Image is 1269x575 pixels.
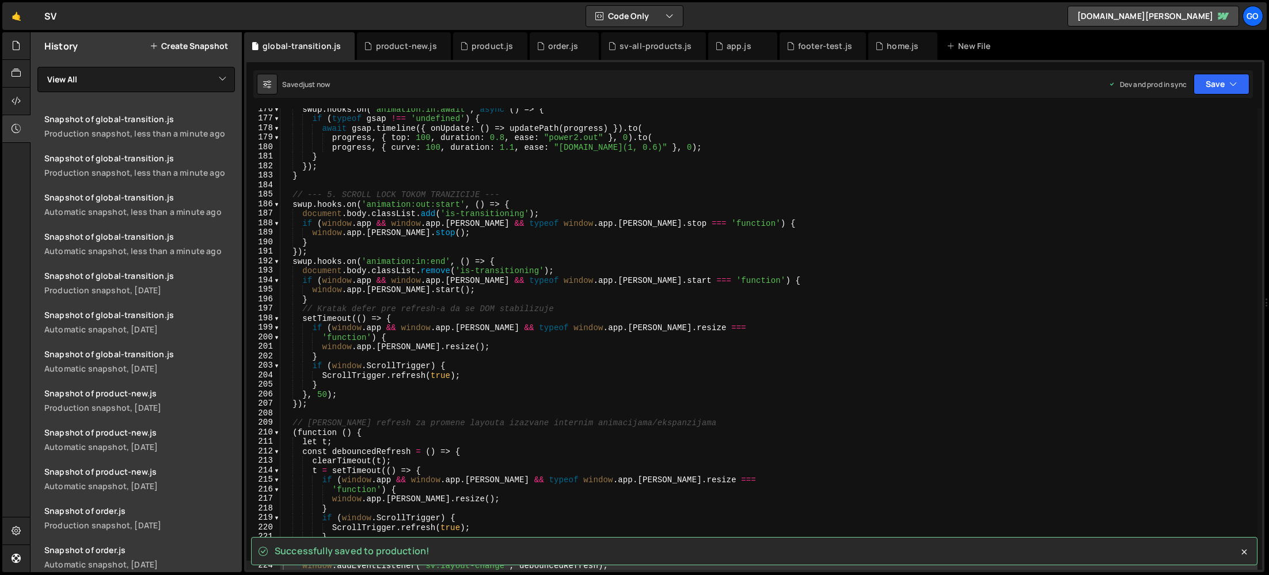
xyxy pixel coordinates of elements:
[246,551,280,561] div: 223
[246,418,280,428] div: 209
[44,402,235,413] div: Production snapshot, [DATE]
[246,199,280,209] div: 186
[44,206,235,217] div: Automatic snapshot, less than a minute ago
[472,40,514,52] div: product.js
[1243,6,1263,27] a: go
[548,40,578,52] div: order.js
[246,228,280,237] div: 189
[376,40,437,52] div: product-new.js
[37,146,242,185] a: Snapshot of global-transition.jsProduction snapshot, less than a minute ago
[44,363,235,374] div: Automatic snapshot, [DATE]
[246,304,280,313] div: 197
[44,544,235,555] div: Snapshot of order.js
[246,437,280,447] div: 211
[2,2,31,30] a: 🤙
[44,40,78,52] h2: History
[947,40,995,52] div: New File
[246,389,280,399] div: 206
[44,481,235,491] div: Automatic snapshot, [DATE]
[37,342,242,381] a: Snapshot of global-transition.js Automatic snapshot, [DATE]
[246,561,280,570] div: 224
[246,408,280,418] div: 208
[620,40,692,52] div: sv-all-products.js
[246,399,280,408] div: 207
[246,447,280,456] div: 212
[246,266,280,275] div: 193
[246,456,280,466] div: 213
[246,370,280,380] div: 204
[246,209,280,218] div: 187
[246,114,280,123] div: 177
[246,218,280,228] div: 188
[44,505,235,516] div: Snapshot of order.js
[44,192,235,203] div: Snapshot of global-transition.js
[1108,80,1187,89] div: Dev and prod in sync
[246,123,280,133] div: 178
[798,40,852,52] div: footer-test.js
[44,388,235,399] div: Snapshot of product-new.js
[37,263,242,302] a: Snapshot of global-transition.js Production snapshot, [DATE]
[282,80,330,89] div: Saved
[44,270,235,281] div: Snapshot of global-transition.js
[37,498,242,538] a: Snapshot of order.js Production snapshot, [DATE]
[246,142,280,152] div: 180
[44,324,235,335] div: Automatic snapshot, [DATE]
[37,107,242,146] a: Snapshot of global-transition.jsProduction snapshot, less than a minute ago
[37,420,242,459] a: Snapshot of product-new.js Automatic snapshot, [DATE]
[246,351,280,361] div: 202
[246,504,280,513] div: 218
[44,466,235,477] div: Snapshot of product-new.js
[246,237,280,247] div: 190
[44,427,235,438] div: Snapshot of product-new.js
[246,523,280,532] div: 220
[246,323,280,332] div: 199
[263,40,341,52] div: global-transition.js
[246,294,280,304] div: 196
[44,520,235,531] div: Production snapshot, [DATE]
[246,542,280,551] div: 222
[246,275,280,285] div: 194
[44,245,235,256] div: Automatic snapshot, less than a minute ago
[44,9,56,23] div: SV
[246,466,280,475] div: 214
[246,332,280,342] div: 200
[44,128,235,139] div: Production snapshot, less than a minute ago
[44,309,235,320] div: Snapshot of global-transition.js
[727,40,751,52] div: app.js
[887,40,918,52] div: home.js
[44,153,235,164] div: Snapshot of global-transition.js
[44,167,235,178] div: Production snapshot, less than a minute ago
[246,133,280,142] div: 179
[246,494,280,504] div: 217
[246,180,280,190] div: 184
[37,224,242,263] a: Snapshot of global-transition.jsAutomatic snapshot, less than a minute ago
[586,6,683,27] button: Code Only
[246,171,280,180] div: 183
[44,441,235,452] div: Automatic snapshot, [DATE]
[37,185,242,224] a: Snapshot of global-transition.jsAutomatic snapshot, less than a minute ago
[1194,74,1249,94] button: Save
[246,104,280,114] div: 176
[246,380,280,389] div: 205
[246,161,280,171] div: 182
[246,532,280,542] div: 221
[246,428,280,437] div: 210
[246,152,280,161] div: 181
[44,285,235,296] div: Production snapshot, [DATE]
[44,559,235,570] div: Automatic snapshot, [DATE]
[246,361,280,370] div: 203
[44,349,235,360] div: Snapshot of global-transition.js
[246,285,280,294] div: 195
[37,459,242,498] a: Snapshot of product-new.js Automatic snapshot, [DATE]
[246,247,280,256] div: 191
[246,256,280,266] div: 192
[1067,6,1239,27] a: [DOMAIN_NAME][PERSON_NAME]
[246,485,280,494] div: 216
[150,41,228,51] button: Create Snapshot
[44,114,235,124] div: Snapshot of global-transition.js
[246,313,280,323] div: 198
[303,80,330,89] div: just now
[275,544,430,557] span: Successfully saved to production!
[37,302,242,342] a: Snapshot of global-transition.js Automatic snapshot, [DATE]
